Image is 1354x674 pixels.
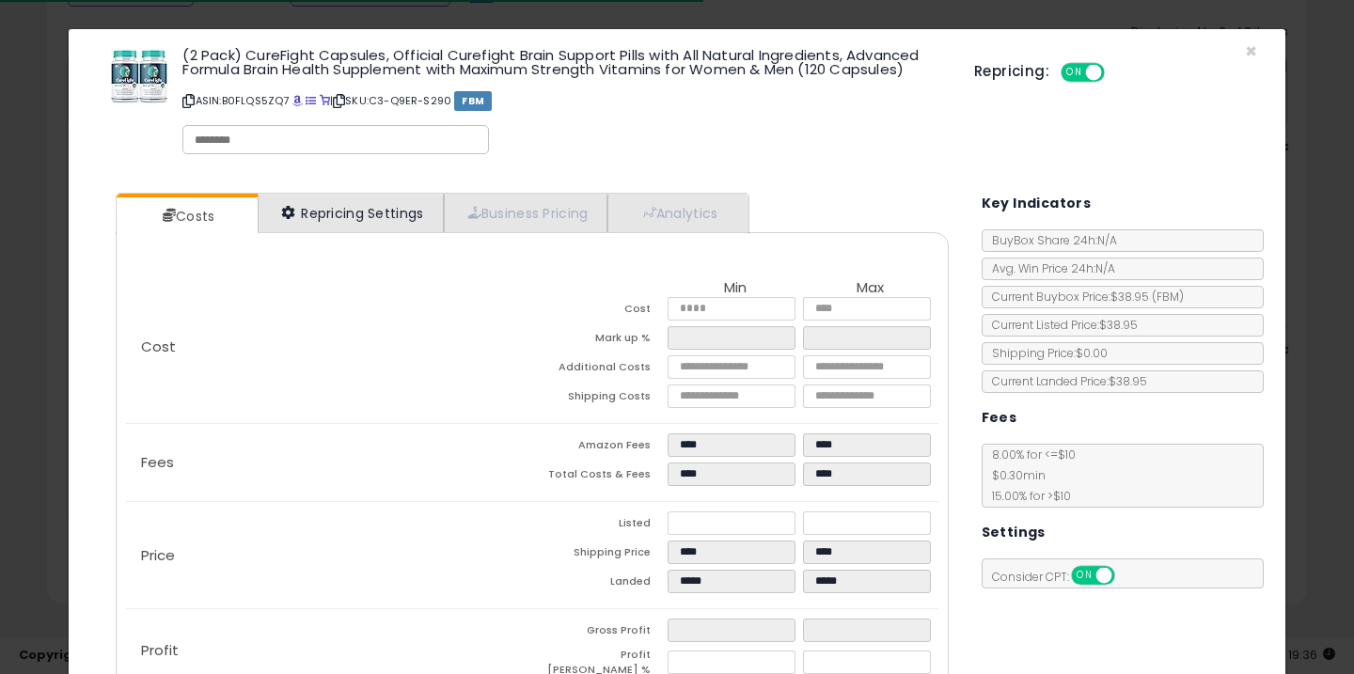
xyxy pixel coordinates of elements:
a: Analytics [607,194,747,232]
td: Shipping Costs [532,384,668,414]
span: Current Listed Price: $38.95 [983,317,1138,333]
td: Additional Costs [532,355,668,384]
td: Gross Profit [532,619,668,648]
span: Consider CPT: [983,569,1140,585]
span: BuyBox Share 24h: N/A [983,232,1117,248]
h5: Settings [982,521,1046,544]
span: Avg. Win Price 24h: N/A [983,260,1115,276]
span: Current Buybox Price: [983,289,1184,305]
td: Amazon Fees [532,433,668,462]
span: $38.95 [1110,289,1184,305]
span: FBM [454,91,492,111]
span: ( FBM ) [1152,289,1184,305]
a: All offer listings [306,93,316,108]
a: Business Pricing [444,194,608,232]
th: Min [668,280,803,297]
th: Max [803,280,938,297]
span: Shipping Price: $0.00 [983,345,1108,361]
img: 51nbYo9wPWL._SL60_.jpg [111,48,167,104]
p: Fees [126,455,532,470]
td: Listed [532,511,668,541]
a: Your listing only [320,93,330,108]
a: Repricing Settings [258,194,444,232]
p: Price [126,548,532,563]
td: Total Costs & Fees [532,462,668,492]
span: Current Landed Price: $38.95 [983,373,1147,389]
a: Costs [117,197,256,235]
td: Landed [532,570,668,599]
h5: Key Indicators [982,192,1092,215]
span: OFF [1102,65,1132,81]
a: BuyBox page [292,93,303,108]
h5: Repricing: [974,64,1049,79]
td: Shipping Price [532,541,668,570]
h5: Fees [982,406,1017,430]
span: 8.00 % for <= $10 [983,447,1076,504]
span: × [1245,38,1257,65]
span: 15.00 % for > $10 [983,488,1071,504]
span: OFF [1111,568,1141,584]
td: Cost [532,297,668,326]
span: ON [1063,65,1086,81]
p: Profit [126,643,532,658]
p: ASIN: B0FLQS5ZQ7 | SKU: C3-Q9ER-S290 [182,86,946,116]
td: Mark up % [532,326,668,355]
span: ON [1073,568,1096,584]
h3: (2 Pack) CureFight Capsules, Official Curefight Brain Support Pills with All Natural Ingredients,... [182,48,946,76]
p: Cost [126,339,532,354]
span: $0.30 min [983,467,1046,483]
